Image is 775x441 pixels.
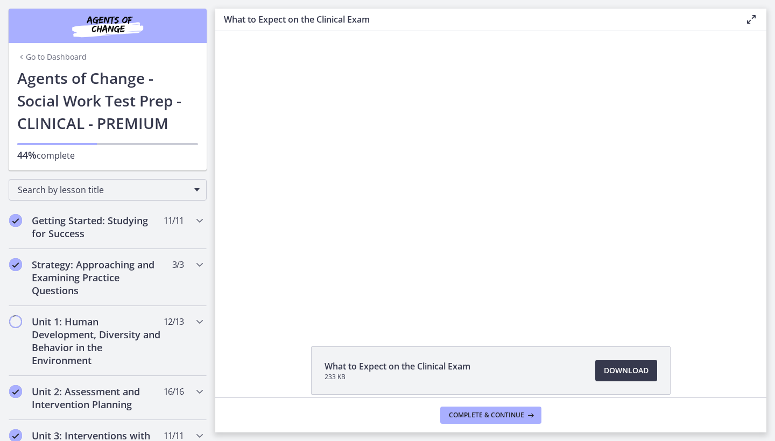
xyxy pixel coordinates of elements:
span: Complete & continue [449,411,524,419]
i: Completed [9,258,22,271]
h3: What to Expect on the Clinical Exam [224,13,728,26]
h2: Unit 1: Human Development, Diversity and Behavior in the Environment [32,315,163,367]
iframe: Video Lesson [215,31,766,322]
p: complete [17,148,198,162]
span: Search by lesson title [18,184,189,196]
h2: Unit 2: Assessment and Intervention Planning [32,385,163,411]
button: Complete & continue [440,407,541,424]
a: Go to Dashboard [17,52,87,62]
span: What to Expect on the Clinical Exam [325,360,470,373]
i: Completed [9,214,22,227]
h1: Agents of Change - Social Work Test Prep - CLINICAL - PREMIUM [17,67,198,134]
span: 3 / 3 [172,258,184,271]
span: 44% [17,148,37,161]
span: 11 / 11 [164,214,184,227]
span: 16 / 16 [164,385,184,398]
i: Completed [9,385,22,398]
a: Download [595,360,657,381]
span: 233 KB [325,373,470,381]
span: Download [604,364,649,377]
div: Search by lesson title [9,179,207,201]
h2: Getting Started: Studying for Success [32,214,163,240]
h2: Strategy: Approaching and Examining Practice Questions [32,258,163,297]
span: 12 / 13 [164,315,184,328]
img: Agents of Change [43,13,172,39]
